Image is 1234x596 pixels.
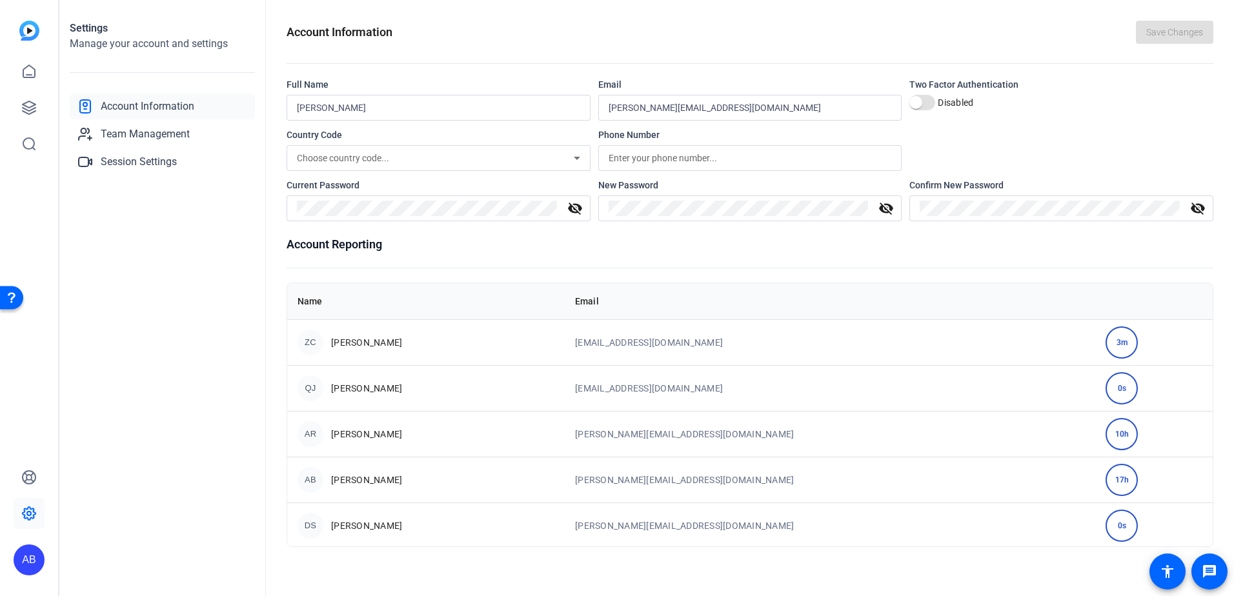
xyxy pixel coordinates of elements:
h1: Settings [70,21,255,36]
div: AR [298,421,323,447]
div: 3m [1106,326,1138,359]
h1: Account Reporting [287,235,1213,253]
div: Current Password [287,179,591,192]
div: Full Name [287,78,591,91]
span: Team Management [101,126,190,142]
div: Two Factor Authentication [909,78,1213,91]
th: Name [287,283,565,319]
div: 10h [1106,418,1138,450]
span: [PERSON_NAME] [331,428,402,441]
mat-icon: visibility_off [871,201,902,216]
a: Session Settings [70,149,255,175]
div: DS [298,513,323,539]
h2: Manage your account and settings [70,36,255,52]
td: [PERSON_NAME][EMAIL_ADDRESS][DOMAIN_NAME] [565,502,1095,548]
span: [PERSON_NAME] [331,473,402,486]
a: Team Management [70,121,255,147]
div: 0s [1106,510,1138,542]
img: blue-gradient.svg [19,21,39,41]
div: AB [298,467,323,493]
div: New Password [598,179,902,192]
div: Email [598,78,902,91]
td: [EMAIL_ADDRESS][DOMAIN_NAME] [565,319,1095,365]
td: [EMAIL_ADDRESS][DOMAIN_NAME] [565,365,1095,411]
span: [PERSON_NAME] [331,382,402,395]
mat-icon: visibility_off [560,201,591,216]
div: ZC [298,330,323,355]
input: Enter your name... [297,100,580,115]
div: AB [14,544,45,575]
div: QJ [298,375,323,401]
mat-icon: message [1202,564,1217,579]
span: [PERSON_NAME] [331,336,402,349]
div: Country Code [287,128,591,141]
label: Disabled [935,96,973,109]
th: Email [565,283,1095,319]
span: [PERSON_NAME] [331,519,402,532]
div: 17h [1106,464,1138,496]
h1: Account Information [287,23,392,41]
span: Account Information [101,99,194,114]
span: Session Settings [101,154,177,170]
input: Enter your email... [609,100,892,115]
td: [PERSON_NAME][EMAIL_ADDRESS][DOMAIN_NAME] [565,457,1095,502]
div: 0s [1106,372,1138,404]
a: Account Information [70,94,255,119]
mat-icon: accessibility [1160,564,1175,579]
mat-icon: visibility_off [1182,201,1213,216]
td: [PERSON_NAME][EMAIL_ADDRESS][DOMAIN_NAME] [565,411,1095,457]
div: Confirm New Password [909,179,1213,192]
input: Enter your phone number... [609,150,892,166]
div: Phone Number [598,128,902,141]
span: Choose country code... [297,153,389,163]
